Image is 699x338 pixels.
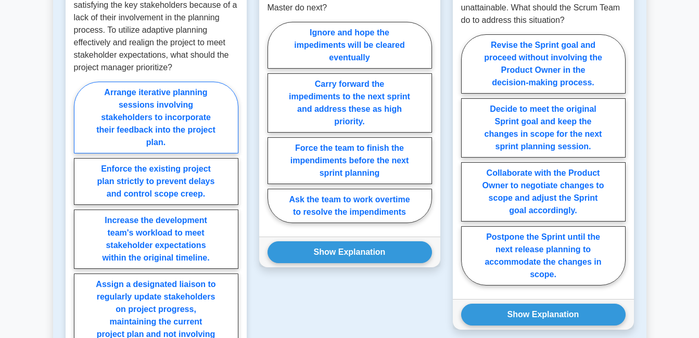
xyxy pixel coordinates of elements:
[74,158,238,205] label: Enforce the existing project plan strictly to prevent delays and control scope creep.
[461,304,626,326] button: Show Explanation
[74,210,238,269] label: Increase the development team's workload to meet stakeholder expectations within the original tim...
[461,98,626,158] label: Decide to meet the original Sprint goal and keep the changes in scope for the next sprint plannin...
[268,189,432,223] label: Ask the team to work overtime to resolve the impendiments
[74,82,238,153] label: Arrange iterative planning sessions involving stakeholders to incorporate their feedback into the...
[461,162,626,222] label: Collaborate with the Product Owner to negotiate changes to scope and adjust the Sprint goal accor...
[268,73,432,133] label: Carry forward the impediments to the next sprint and address these as high priority.
[268,241,432,263] button: Show Explanation
[461,34,626,94] label: Revise the Sprint goal and proceed without involving the Product Owner in the decision-making pro...
[461,226,626,285] label: Postpone the Sprint until the next release planning to accommodate the changes in scope.
[268,137,432,184] label: Force the team to finish the impendiments before the next sprint planning
[268,22,432,69] label: Ignore and hope the impediments will be cleared eventually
